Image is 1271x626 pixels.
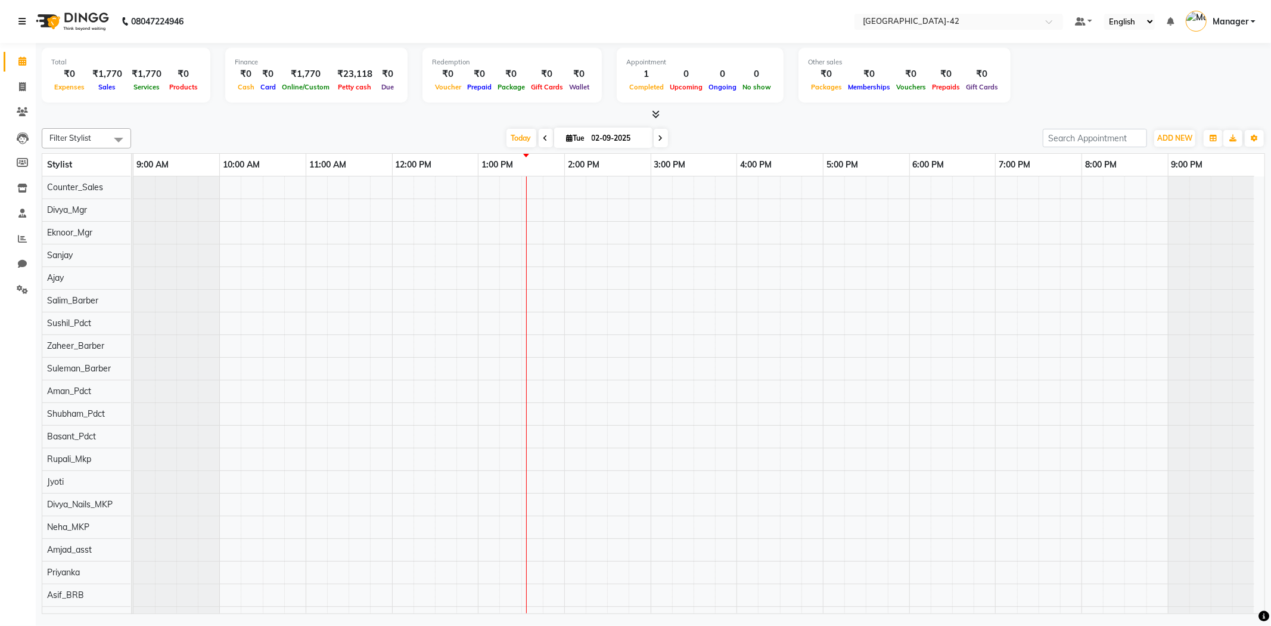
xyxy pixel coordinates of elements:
span: Prepaid [464,83,495,91]
span: Voucher [432,83,464,91]
a: 2:00 PM [565,156,602,173]
div: ₹1,770 [279,67,332,81]
div: ₹0 [495,67,528,81]
span: Priyanka [47,567,80,578]
input: 2025-09-02 [588,129,648,147]
div: Redemption [432,57,592,67]
span: Online/Custom [279,83,332,91]
div: Total [51,57,201,67]
div: ₹0 [566,67,592,81]
span: Rupali_Mkp [47,454,91,464]
span: Today [506,129,536,147]
span: Products [166,83,201,91]
span: Aman_Pdct [47,386,91,396]
span: Prepaids [929,83,963,91]
a: 1:00 PM [478,156,516,173]
span: Divya_Mgr [47,204,87,215]
span: No show [739,83,774,91]
span: Petty cash [335,83,375,91]
a: 4:00 PM [737,156,775,173]
div: ₹0 [845,67,893,81]
span: Wallet [566,83,592,91]
div: ₹0 [893,67,929,81]
span: Amjad_asst [47,544,92,555]
div: ₹23,118 [332,67,377,81]
div: 1 [626,67,667,81]
div: ₹0 [257,67,279,81]
span: Sanjay [47,250,73,261]
a: 10:00 AM [220,156,263,173]
span: Completed [626,83,667,91]
div: Appointment [626,57,774,67]
div: ₹0 [808,67,845,81]
span: Salim_Barber [47,295,98,306]
a: 5:00 PM [823,156,861,173]
a: 7:00 PM [996,156,1033,173]
span: Divya_Nails_MKP [47,499,113,510]
span: Sales [96,83,119,91]
span: Card [257,83,279,91]
span: Memberships [845,83,893,91]
span: Manju_pdct [47,612,91,623]
div: ₹0 [166,67,201,81]
div: ₹0 [464,67,495,81]
span: Filter Stylist [49,133,91,142]
span: Ajay [47,272,64,283]
input: Search Appointment [1043,129,1147,147]
a: 3:00 PM [651,156,689,173]
span: Gift Cards [528,83,566,91]
div: ₹0 [377,67,398,81]
span: Sushil_Pdct [47,318,91,329]
b: 08047224946 [131,5,184,38]
div: ₹1,770 [88,67,127,81]
div: Finance [235,57,398,67]
span: Asif_BRB [47,590,84,600]
div: ₹0 [963,67,1001,81]
span: Package [495,83,528,91]
span: Tue [564,134,588,142]
span: Packages [808,83,845,91]
div: ₹1,770 [127,67,166,81]
div: 0 [739,67,774,81]
span: Cash [235,83,257,91]
span: Due [378,83,397,91]
span: Neha_MKP [47,522,89,532]
span: Basant_Pdct [47,431,96,442]
div: ₹0 [432,67,464,81]
span: ADD NEW [1157,134,1192,142]
div: ₹0 [51,67,88,81]
a: 8:00 PM [1082,156,1120,173]
span: Gift Cards [963,83,1001,91]
span: Counter_Sales [47,182,103,193]
span: Shubham_Pdct [47,408,105,419]
span: Expenses [51,83,88,91]
span: Manager [1213,16,1248,28]
div: Other sales [808,57,1001,67]
span: Zaheer_Barber [47,340,104,351]
a: 9:00 AM [133,156,172,173]
button: ADD NEW [1154,130,1195,147]
a: 12:00 PM [393,156,435,173]
a: 9:00 PM [1169,156,1206,173]
a: 6:00 PM [910,156,947,173]
span: Jyoti [47,476,64,487]
div: ₹0 [929,67,963,81]
div: 0 [667,67,706,81]
span: Eknoor_Mgr [47,227,92,238]
span: Ongoing [706,83,739,91]
span: Suleman_Barber [47,363,111,374]
div: ₹0 [528,67,566,81]
span: Upcoming [667,83,706,91]
div: 0 [706,67,739,81]
img: Manager [1186,11,1207,32]
span: Stylist [47,159,72,170]
a: 11:00 AM [306,156,349,173]
span: Services [130,83,163,91]
div: ₹0 [235,67,257,81]
img: logo [30,5,112,38]
span: Vouchers [893,83,929,91]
